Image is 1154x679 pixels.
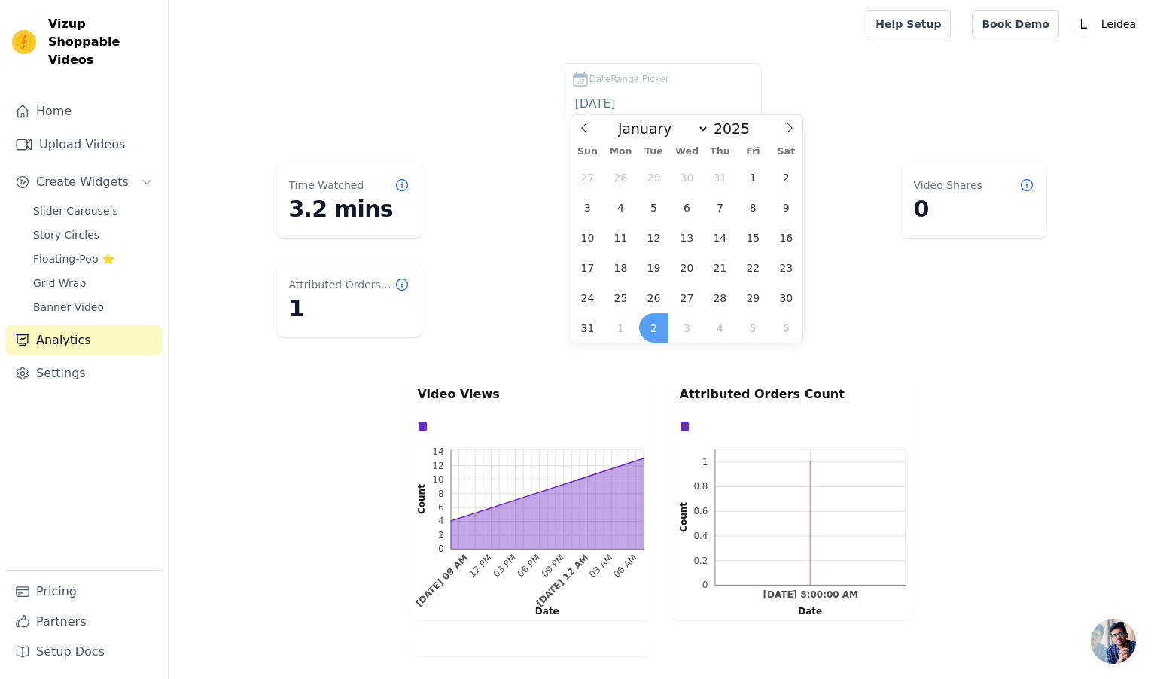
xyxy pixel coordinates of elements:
g: Tue Sep 02 2025 00:00:00 GMT+0800 (中国标准时间) [534,553,590,609]
a: Home [6,96,162,126]
span: Sun [571,147,604,157]
g: Tue Sep 02 2025 03:00:00 GMT+0800 (中国标准时间) [587,553,615,580]
a: Floating-Pop ⭐ [24,248,162,269]
dd: 0 [914,196,1034,223]
a: Setup Docs [6,637,162,667]
g: 8 [437,489,443,499]
span: August 6, 2025 [672,193,702,222]
span: August 27, 2025 [672,283,702,312]
img: Vizup [12,30,36,54]
span: July 27, 2025 [573,163,602,192]
dt: Attributed Orders Count [289,277,394,292]
text: 1 [702,457,708,467]
span: August 4, 2025 [606,193,635,222]
g: Mon Sep 01 2025 09:00:00 GMT+0800 (中国标准时间) [413,553,470,609]
text: 10 [432,474,443,485]
g: left ticks [432,446,451,554]
span: September 6, 2025 [772,313,801,343]
span: July 31, 2025 [705,163,735,192]
span: August 12, 2025 [639,223,668,252]
text: Date [534,606,559,617]
a: 开放式聊天 [1091,619,1136,664]
div: Data groups [676,418,902,435]
span: Story Circles [33,227,99,242]
span: August 20, 2025 [672,253,702,282]
dd: 1 [289,295,410,322]
text: 06 PM [515,553,542,580]
a: Help Setup [866,10,951,38]
g: 4 [437,516,443,526]
span: August 17, 2025 [573,253,602,282]
g: Tue Sep 02 2025 06:00:00 GMT+0800 (中国标准时间) [611,553,639,580]
span: August 23, 2025 [772,253,801,282]
a: Analytics [6,325,162,355]
text: 06 AM [611,553,639,580]
g: 0.2 [693,556,708,566]
text: 12 [432,461,443,471]
span: Slider Carousels [33,203,118,218]
span: August 8, 2025 [738,193,768,222]
text: Date [798,606,822,617]
span: August 13, 2025 [672,223,702,252]
span: August 3, 2025 [573,193,602,222]
g: 2 [437,530,443,540]
span: September 5, 2025 [738,313,768,343]
span: August 18, 2025 [606,253,635,282]
a: Story Circles [24,224,162,245]
span: Tue [637,147,670,157]
g: Mon Sep 01 2025 08:00:00 GMT+0800 (中国标准时间) [763,590,858,601]
g: Mon Sep 01 2025 15:00:00 GMT+0800 (中国标准时间) [491,553,518,580]
span: August 24, 2025 [573,283,602,312]
text: Count [416,484,427,514]
span: August 14, 2025 [705,223,735,252]
span: July 29, 2025 [639,163,668,192]
text: 03 AM [587,553,615,580]
text: 0 [437,544,443,554]
span: August 29, 2025 [738,283,768,312]
select: Month [610,120,709,138]
text: 14 [432,446,443,457]
span: Vizup Shoppable Videos [48,15,156,69]
text: [DATE] 8:00:00 AM [763,590,858,601]
dt: Time Watched [289,178,364,193]
span: July 28, 2025 [606,163,635,192]
span: August 30, 2025 [772,283,801,312]
p: Attributed Orders Count [680,385,906,403]
text: [DATE] 09 AM [413,553,470,609]
span: September 2, 2025 [639,313,668,343]
text: 0 [702,580,708,590]
text: 09 PM [539,553,566,580]
text: 0.8 [693,481,708,492]
span: Banner Video [33,300,104,315]
span: Mon [604,147,637,157]
span: July 30, 2025 [672,163,702,192]
g: Mon Sep 01 2025 21:00:00 GMT+0800 (中国标准时间) [539,553,566,580]
a: Grid Wrap [24,273,162,294]
span: Fri [736,147,769,157]
span: Thu [703,147,736,157]
g: Mon Sep 01 2025 18:00:00 GMT+0800 (中国标准时间) [515,553,542,580]
span: August 9, 2025 [772,193,801,222]
a: Settings [6,358,162,388]
text: 03 PM [491,553,518,580]
g: 0.4 [693,531,708,541]
a: Upload Videos [6,129,162,160]
span: September 1, 2025 [606,313,635,343]
span: Floating-Pop ⭐ [33,251,114,266]
span: August 16, 2025 [772,223,801,252]
span: August 31, 2025 [573,313,602,343]
div: Data groups [414,418,640,435]
button: L Leidea [1071,11,1142,38]
span: September 3, 2025 [672,313,702,343]
text: 6 [437,502,443,513]
g: left axis [399,446,450,554]
span: August 7, 2025 [705,193,735,222]
span: August 28, 2025 [705,283,735,312]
